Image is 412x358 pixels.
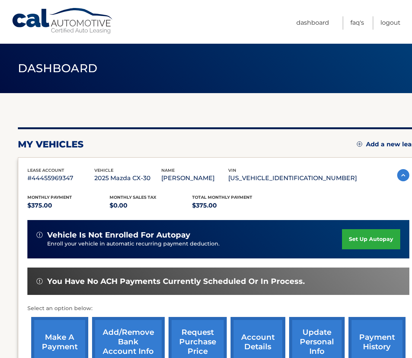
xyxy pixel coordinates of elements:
[296,16,329,30] a: Dashboard
[47,230,190,240] span: vehicle is not enrolled for autopay
[357,141,362,147] img: add.svg
[27,173,94,184] p: #44455969347
[27,200,110,211] p: $375.00
[110,200,192,211] p: $0.00
[27,195,72,200] span: Monthly Payment
[37,232,43,238] img: alert-white.svg
[161,173,228,184] p: [PERSON_NAME]
[342,229,400,249] a: set up autopay
[397,169,409,181] img: accordion-active.svg
[47,240,342,248] p: Enroll your vehicle in automatic recurring payment deduction.
[37,278,43,284] img: alert-white.svg
[47,277,305,286] span: You have no ACH payments currently scheduled or in process.
[18,139,84,150] h2: my vehicles
[380,16,401,30] a: Logout
[228,173,357,184] p: [US_VEHICLE_IDENTIFICATION_NUMBER]
[27,304,409,313] p: Select an option below:
[192,200,275,211] p: $375.00
[94,173,161,184] p: 2025 Mazda CX-30
[161,168,175,173] span: name
[228,168,236,173] span: vin
[18,61,98,75] span: Dashboard
[350,16,364,30] a: FAQ's
[94,168,113,173] span: vehicle
[192,195,252,200] span: Total Monthly Payment
[11,8,114,35] a: Cal Automotive
[27,168,64,173] span: lease account
[110,195,156,200] span: Monthly sales Tax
